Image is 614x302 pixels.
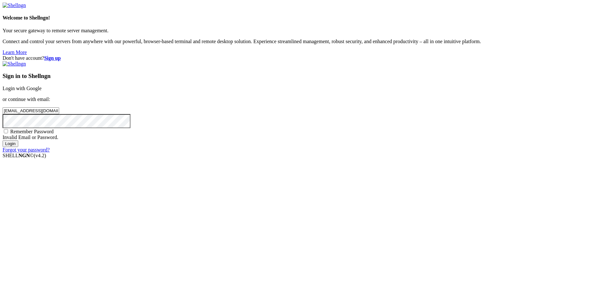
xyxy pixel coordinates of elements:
[19,153,30,158] b: NGN
[34,153,46,158] span: 4.2.0
[3,147,50,152] a: Forgot your password?
[3,140,18,147] input: Login
[3,39,611,44] p: Connect and control your servers from anywhere with our powerful, browser-based terminal and remo...
[3,73,611,80] h3: Sign in to Shellngn
[3,86,42,91] a: Login with Google
[3,28,611,34] p: Your secure gateway to remote server management.
[3,61,26,67] img: Shellngn
[3,135,611,140] div: Invalid Email or Password.
[3,107,59,114] input: Email address
[4,129,8,133] input: Remember Password
[3,3,26,8] img: Shellngn
[3,15,611,21] h4: Welcome to Shellngn!
[3,50,27,55] a: Learn More
[44,55,61,61] a: Sign up
[3,97,611,102] p: or continue with email:
[3,153,46,158] span: SHELL ©
[3,55,611,61] div: Don't have account?
[10,129,54,134] span: Remember Password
